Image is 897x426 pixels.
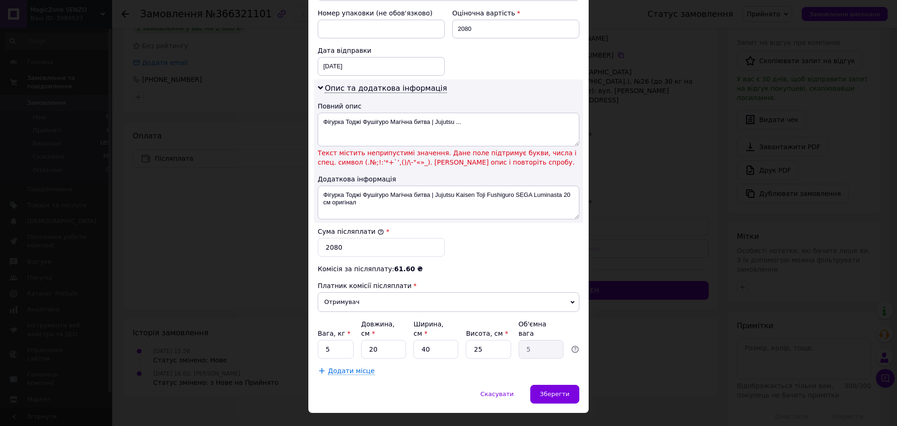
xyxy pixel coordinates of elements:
[413,320,443,337] label: Ширина, см
[318,264,579,274] div: Комісія за післяплату:
[318,292,579,312] span: Отримувач
[318,101,579,111] div: Повний опис
[452,8,579,18] div: Оціночна вартість
[394,265,423,273] span: 61.60 ₴
[318,330,350,337] label: Вага, кг
[540,390,570,397] span: Зберегти
[318,228,384,235] label: Сума післяплати
[318,46,445,55] div: Дата відправки
[480,390,513,397] span: Скасувати
[318,113,579,146] textarea: Фігурка Тоджі Фушігуро Магічна битва | Jujutsu ...
[325,84,447,93] span: Опис та додаткова інформація
[466,330,508,337] label: Висота, см
[318,174,579,184] div: Додаткова інформація
[519,319,563,338] div: Об'ємна вага
[318,148,579,167] span: Текст містить неприпустимі значення. Дане поле підтримує букви, числа і спец. символ (.№;!:'*+`’,...
[318,8,445,18] div: Номер упаковки (не обов'язково)
[318,282,412,289] span: Платник комісії післяплати
[318,186,579,219] textarea: Фігурка Тоджі Фушігуро Магічна битва | Jujutsu Kaisen Toji Fushiguro SEGA Luminasta 20 см оригінал
[328,367,375,375] span: Додати місце
[361,320,395,337] label: Довжина, см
